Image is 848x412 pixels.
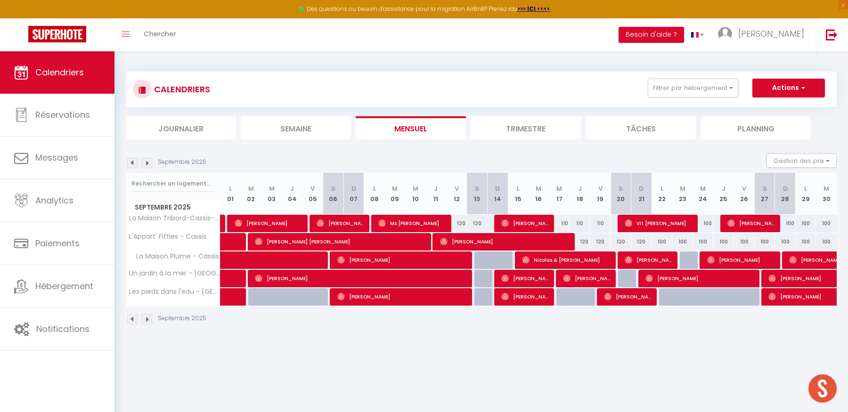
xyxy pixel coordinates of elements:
[440,233,571,250] span: [PERSON_NAME]
[549,215,570,232] div: 110
[517,184,520,193] abbr: L
[261,173,282,215] th: 03
[796,215,816,232] div: 100
[413,184,418,193] abbr: M
[672,233,693,250] div: 100
[35,194,73,206] span: Analytics
[701,116,811,139] li: Planning
[556,184,562,193] abbr: M
[235,214,304,232] span: [PERSON_NAME]
[570,215,590,232] div: 110
[144,29,176,39] span: Chercher
[467,215,488,232] div: 120
[317,214,365,232] span: [PERSON_NAME]
[590,233,611,250] div: 120
[738,28,804,40] span: [PERSON_NAME]
[604,288,652,306] span: [PERSON_NAME]
[826,29,838,40] img: logout
[475,184,479,193] abbr: S
[337,288,469,306] span: [PERSON_NAME]
[611,173,631,215] th: 20
[128,270,222,277] span: Un jardin à la mer - [GEOGRAPHIC_DATA] - By WinkyHouse
[549,173,570,215] th: 17
[611,233,631,250] div: 120
[255,269,469,287] span: [PERSON_NAME]
[446,173,467,215] th: 12
[35,152,78,163] span: Messages
[631,233,652,250] div: 120
[471,116,581,139] li: Trimestre
[158,158,206,167] p: Septembre 2025
[711,18,816,51] a: ... [PERSON_NAME]
[645,269,756,287] span: [PERSON_NAME]
[126,116,236,139] li: Journalier
[754,173,775,215] th: 27
[128,288,222,295] span: Les pieds dans l'eau - [GEOGRAPHIC_DATA] - By WinkyHouse
[734,233,755,250] div: 100
[766,153,837,168] button: Gestion des prix
[754,233,775,250] div: 100
[570,233,590,250] div: 120
[128,251,221,262] span: La Maison Plume - Cassis
[337,251,469,269] span: [PERSON_NAME]
[672,173,693,215] th: 23
[373,184,376,193] abbr: L
[796,233,816,250] div: 100
[775,215,796,232] div: 100
[631,173,652,215] th: 21
[598,184,603,193] abbr: V
[128,233,206,240] span: L'Appart' Fifties - Cassis
[693,233,714,250] div: 100
[804,184,807,193] abbr: L
[35,109,90,121] span: Réservations
[152,79,210,100] h3: CALENDRIERS
[364,173,385,215] th: 08
[434,184,438,193] abbr: J
[229,184,232,193] abbr: L
[796,173,816,215] th: 29
[508,173,529,215] th: 15
[269,184,275,193] abbr: M
[384,173,405,215] th: 09
[700,184,706,193] abbr: M
[808,374,837,403] div: Ouvrir le chat
[718,27,732,41] img: ...
[356,116,466,139] li: Mensuel
[570,173,590,215] th: 18
[816,215,837,232] div: 100
[128,215,222,222] span: La Maison Tribord-Cassis-Winkyhouse
[639,184,644,193] abbr: D
[775,233,796,250] div: 100
[652,233,672,250] div: 100
[495,184,500,193] abbr: D
[343,173,364,215] th: 07
[619,184,623,193] abbr: S
[590,215,611,232] div: 110
[501,269,550,287] span: [PERSON_NAME]
[467,173,488,215] th: 13
[713,233,734,250] div: 100
[517,5,550,13] a: >>> ICI <<<<
[302,173,323,215] th: 05
[619,27,684,43] button: Besoin d'aide ?
[126,201,220,214] span: Septembre 2025
[529,173,549,215] th: 16
[693,173,714,215] th: 24
[35,280,93,292] span: Hébergement
[331,184,335,193] abbr: S
[255,233,428,250] span: [PERSON_NAME] [PERSON_NAME]
[590,173,611,215] th: 19
[713,173,734,215] th: 25
[763,184,767,193] abbr: S
[824,184,829,193] abbr: M
[323,173,344,215] th: 06
[501,214,550,232] span: [PERSON_NAME]
[158,314,206,323] p: Septembre 2025
[522,251,612,269] span: Nicolas & [PERSON_NAME]
[28,26,86,42] img: Super Booking
[351,184,356,193] abbr: D
[131,175,215,192] input: Rechercher un logement...
[501,288,550,306] span: [PERSON_NAME]
[680,184,685,193] abbr: M
[586,116,696,139] li: Tâches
